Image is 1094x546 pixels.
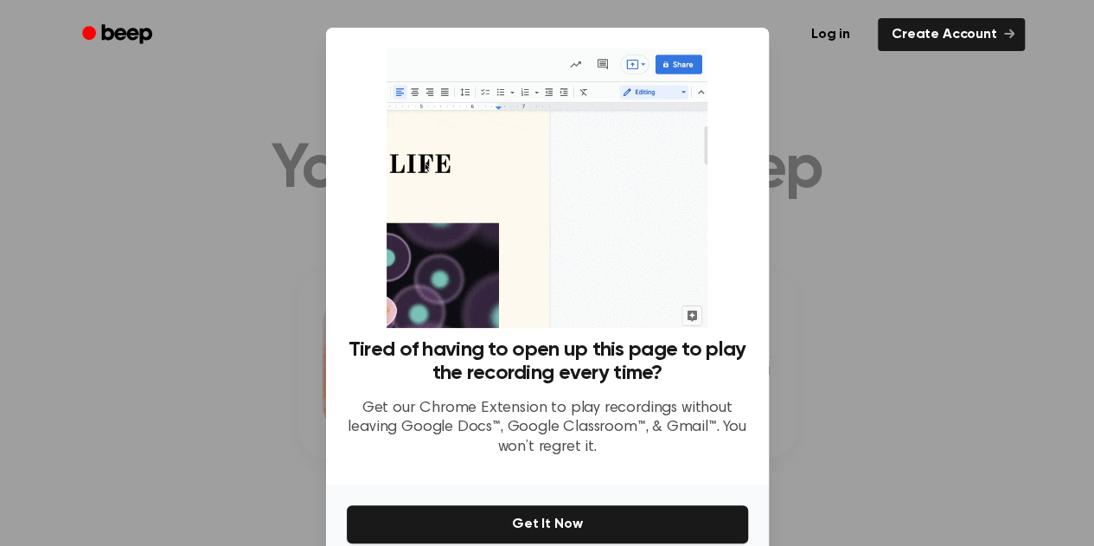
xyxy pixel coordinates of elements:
button: Get It Now [347,505,748,543]
a: Log in [794,15,867,55]
a: Create Account [878,18,1025,51]
h3: Tired of having to open up this page to play the recording every time? [347,338,748,385]
a: Beep [70,18,168,52]
p: Get our Chrome Extension to play recordings without leaving Google Docs™, Google Classroom™, & Gm... [347,399,748,458]
img: Beep extension in action [387,48,707,328]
